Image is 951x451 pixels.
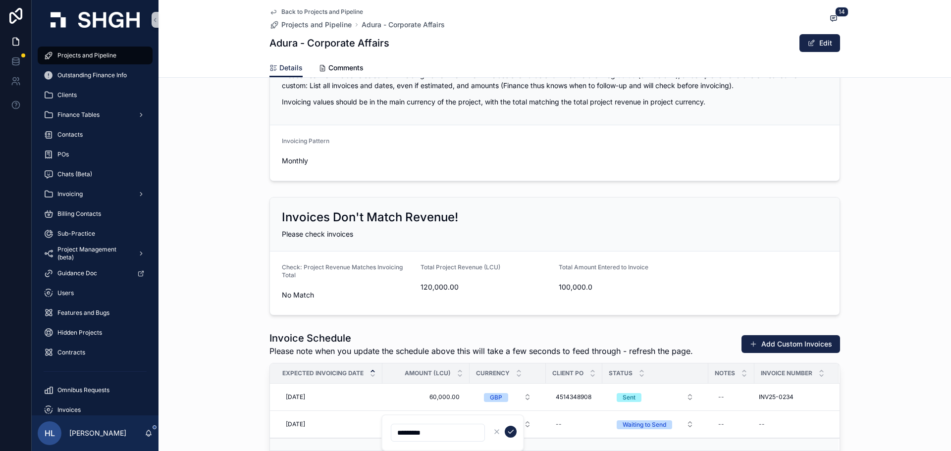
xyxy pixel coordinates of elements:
[609,369,633,377] span: Status
[57,111,100,119] span: Finance Tables
[715,369,735,377] span: Notes
[38,86,153,104] a: Clients
[799,34,840,52] button: Edit
[269,345,693,357] span: Please note when you update the schedule above this will take a few seconds to feed through - ref...
[282,97,828,107] p: Invoicing values should be in the main currency of the project, with the total matching the total...
[57,329,102,337] span: Hidden Projects
[57,349,85,356] span: Contracts
[476,369,510,377] span: Currency
[556,420,562,428] div: --
[57,131,83,139] span: Contacts
[38,304,153,322] a: Features and Bugs
[57,51,116,59] span: Projects and Pipeline
[57,406,81,414] span: Invoices
[38,401,153,419] a: Invoices
[421,263,500,271] span: Total Project Revenue (LCU)
[279,63,303,73] span: Details
[38,225,153,243] a: Sub-Practice
[38,106,153,124] a: Finance Tables
[421,282,551,292] span: 120,000.00
[718,420,724,428] div: --
[718,393,724,401] div: --
[38,324,153,342] a: Hidden Projects
[623,420,666,429] div: Waiting to Send
[57,309,109,317] span: Features and Bugs
[38,66,153,84] a: Outstanding Finance Info
[269,36,389,50] h1: Adura - Corporate Affairs
[38,344,153,361] a: Contracts
[57,246,130,261] span: Project Management (beta)
[609,415,702,433] button: Select Button
[282,369,364,377] span: Expected Invoicing Date
[57,269,97,277] span: Guidance Doc
[45,427,55,439] span: HL
[286,393,305,401] span: [DATE]
[269,20,352,30] a: Projects and Pipeline
[282,230,353,238] span: Please check invoices
[57,190,83,198] span: Invoicing
[57,230,95,238] span: Sub-Practice
[57,210,101,218] span: Billing Contacts
[281,8,363,16] span: Back to Projects and Pipeline
[556,393,591,401] span: 4514348908
[282,137,329,145] span: Invoicing Pattern
[38,205,153,223] a: Billing Contacts
[559,282,689,292] span: 100,000.0
[57,170,92,178] span: Chats (Beta)
[835,7,848,17] span: 14
[269,8,363,16] a: Back to Projects and Pipeline
[38,165,153,183] a: Chats (Beta)
[741,335,840,353] button: Add Custom Invoices
[38,264,153,282] a: Guidance Doc
[38,381,153,399] a: Omnibus Requests
[282,70,828,91] p: Please use the invoice to select an Invoicing Pattern for when invoices should be submitted to cl...
[405,369,451,377] span: Amount (LCU)
[38,126,153,144] a: Contacts
[57,150,69,158] span: POs
[362,20,445,30] a: Adura - Corporate Affairs
[38,284,153,302] a: Users
[609,388,702,406] button: Select Button
[490,393,502,402] div: GBP
[282,263,403,279] span: Check: Project Revenue Matches Invoicing Total
[57,91,77,99] span: Clients
[282,290,413,300] span: No Match
[38,185,153,203] a: Invoicing
[69,428,126,438] p: [PERSON_NAME]
[282,156,413,166] span: Monthly
[827,13,840,25] button: 14
[318,59,364,79] a: Comments
[38,47,153,64] a: Projects and Pipeline
[38,245,153,262] a: Project Management (beta)
[57,71,127,79] span: Outstanding Finance Info
[57,386,109,394] span: Omnibus Requests
[286,420,305,428] span: [DATE]
[761,369,812,377] span: Invoice Number
[38,146,153,163] a: POs
[559,263,648,271] span: Total Amount Entered to Invoice
[623,393,635,402] div: Sent
[269,59,303,78] a: Details
[51,12,140,28] img: App logo
[57,289,74,297] span: Users
[759,420,765,428] div: --
[32,40,158,415] div: scrollable content
[476,388,539,406] button: Select Button
[759,393,793,401] span: INV25-0234
[281,20,352,30] span: Projects and Pipeline
[282,209,458,225] h2: Invoices Don't Match Revenue!
[392,393,460,401] span: 60,000.00
[328,63,364,73] span: Comments
[269,331,693,345] h1: Invoice Schedule
[552,369,583,377] span: Client PO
